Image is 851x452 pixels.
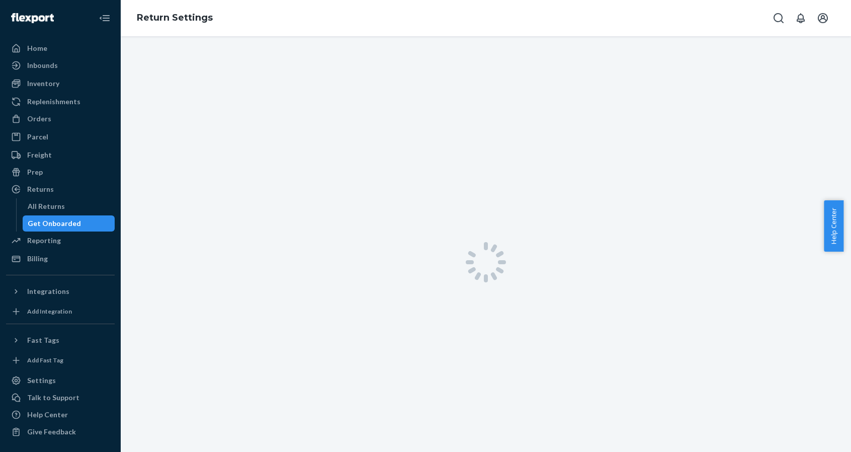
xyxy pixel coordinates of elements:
[137,12,213,23] a: Return Settings
[23,198,115,214] a: All Returns
[27,79,59,89] div: Inventory
[6,372,115,389] a: Settings
[27,132,48,142] div: Parcel
[6,164,115,180] a: Prep
[95,8,115,28] button: Close Navigation
[824,200,843,252] button: Help Center
[6,181,115,197] a: Returns
[28,201,65,211] div: All Returns
[6,352,115,368] a: Add Fast Tag
[27,167,43,177] div: Prep
[27,184,54,194] div: Returns
[27,375,56,386] div: Settings
[27,427,76,437] div: Give Feedback
[6,332,115,348] button: Fast Tags
[28,218,81,229] div: Get Onboarded
[6,283,115,299] button: Integrations
[6,129,115,145] a: Parcel
[813,8,833,28] button: Open account menu
[27,410,68,420] div: Help Center
[23,215,115,232] a: Get Onboarded
[6,304,115,320] a: Add Integration
[129,4,221,33] ol: breadcrumbs
[6,407,115,423] a: Help Center
[6,57,115,73] a: Inbounds
[6,251,115,267] a: Billing
[11,13,54,23] img: Flexport logo
[27,236,61,246] div: Reporting
[769,8,789,28] button: Open Search Box
[27,60,58,70] div: Inbounds
[791,8,811,28] button: Open notifications
[27,393,79,403] div: Talk to Support
[27,43,47,53] div: Home
[6,76,115,92] a: Inventory
[27,254,48,264] div: Billing
[6,94,115,110] a: Replenishments
[6,40,115,56] a: Home
[27,150,52,160] div: Freight
[27,114,51,124] div: Orders
[27,286,69,296] div: Integrations
[27,97,80,107] div: Replenishments
[27,356,63,364] div: Add Fast Tag
[6,233,115,249] a: Reporting
[27,307,72,316] div: Add Integration
[6,390,115,406] a: Talk to Support
[27,335,59,345] div: Fast Tags
[6,424,115,440] button: Give Feedback
[6,111,115,127] a: Orders
[6,147,115,163] a: Freight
